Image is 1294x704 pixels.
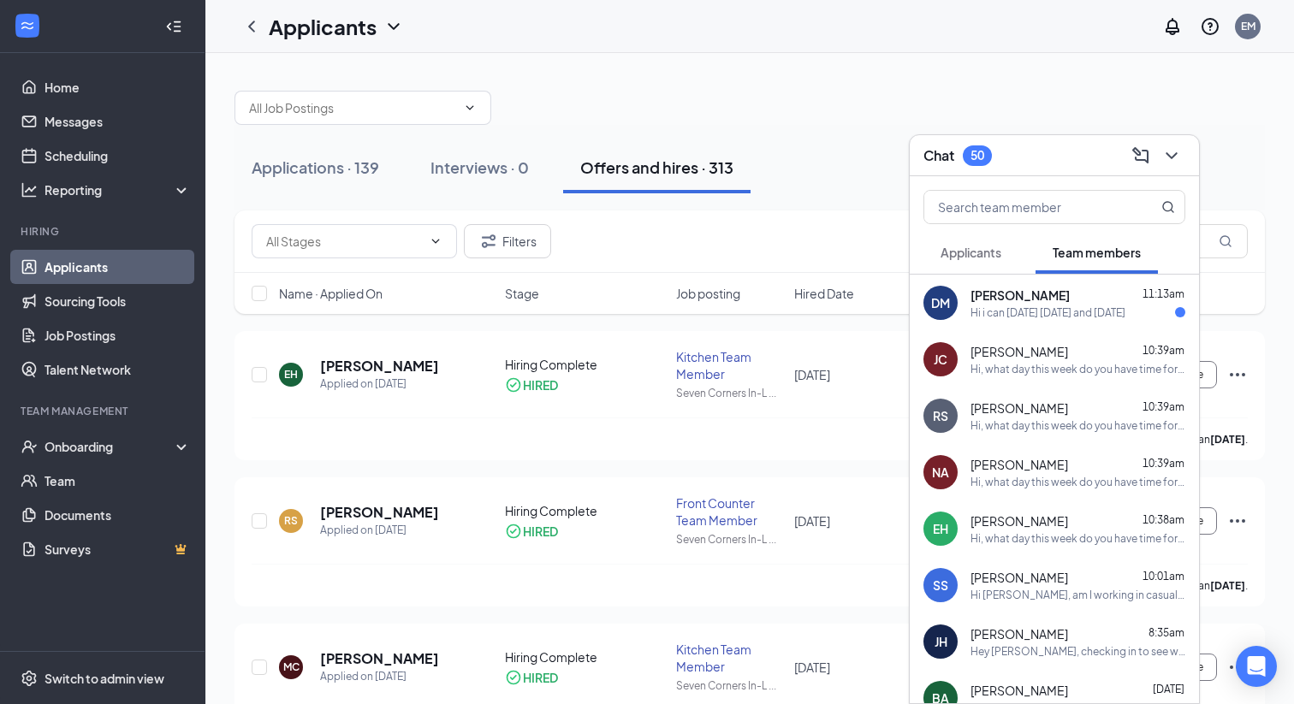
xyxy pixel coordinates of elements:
h1: Applicants [269,12,377,41]
div: Interviews · 0 [430,157,529,178]
div: Seven Corners In-L ... [676,386,784,400]
a: Applicants [45,250,191,284]
span: Stage [505,285,539,302]
div: NA [932,464,949,481]
svg: Analysis [21,181,38,198]
input: Search team member [924,191,1127,223]
span: [PERSON_NAME] [970,682,1068,699]
div: Kitchen Team Member [676,641,784,675]
span: 10:39am [1143,344,1184,357]
span: 10:39am [1143,457,1184,470]
a: Team [45,464,191,498]
div: Applied on [DATE] [320,376,439,393]
svg: Ellipses [1227,364,1248,385]
svg: Ellipses [1227,657,1248,677]
div: Hi, what day this week do you have time for orientation? [970,362,1185,376]
svg: UserCheck [21,438,38,455]
span: [DATE] [1153,683,1184,695]
div: Hiring Complete [505,648,667,666]
div: Applications · 139 [252,157,379,178]
span: [DATE] [794,660,830,675]
svg: ChevronDown [1161,145,1182,166]
svg: Collapse [165,18,182,35]
div: Kitchen Team Member [676,348,784,382]
div: JH [935,633,947,650]
svg: CheckmarkCircle [505,523,522,540]
span: Hired Date [794,285,854,302]
div: Onboarding [45,438,176,455]
span: [PERSON_NAME] [970,569,1068,586]
span: [PERSON_NAME] [970,287,1070,304]
span: [PERSON_NAME] [970,456,1068,473]
div: Team Management [21,404,187,418]
svg: Filter [478,231,499,251]
svg: CheckmarkCircle [505,376,522,393]
input: All Stages [266,232,422,251]
svg: Notifications [1162,16,1183,37]
span: 10:01am [1143,570,1184,583]
h3: Chat [923,146,954,165]
span: Name · Applied On [279,285,383,302]
div: Hi [PERSON_NAME], am I working in casual [DATE], or should I change during the shift if the mediu... [970,588,1185,602]
div: EM [1241,19,1255,33]
div: DM [931,294,950,311]
div: Hiring Complete [505,502,667,519]
div: Hi, what day this week do you have time for orientation? [970,531,1185,546]
div: RS [284,513,298,528]
svg: Ellipses [1227,511,1248,531]
div: Offers and hires · 313 [580,157,733,178]
svg: CheckmarkCircle [505,669,522,686]
span: Applicants [941,245,1001,260]
div: Switch to admin view [45,670,164,687]
div: Open Intercom Messenger [1236,646,1277,687]
a: Talent Network [45,352,191,387]
h5: [PERSON_NAME] [320,649,439,668]
svg: ComposeMessage [1131,145,1151,166]
div: Seven Corners In-L ... [676,678,784,693]
a: Messages [45,104,191,139]
b: [DATE] [1210,579,1245,592]
input: All Job Postings [249,98,456,117]
div: Applied on [DATE] [320,522,439,539]
div: MC [283,660,300,674]
svg: Settings [21,670,38,687]
span: 10:38am [1143,513,1184,526]
a: Job Postings [45,318,191,352]
svg: WorkstreamLogo [19,17,36,34]
div: HIRED [523,669,558,686]
b: [DATE] [1210,433,1245,446]
span: [PERSON_NAME] [970,343,1068,360]
a: Documents [45,498,191,532]
div: Hi, what day this week do you have time for orientation? [970,418,1185,433]
span: Team members [1053,245,1141,260]
div: JC [934,351,947,368]
svg: ChevronLeft [241,16,262,37]
div: EH [284,367,298,382]
span: 11:13am [1143,287,1184,300]
a: Sourcing Tools [45,284,191,318]
div: RS [933,407,948,424]
span: 8:35am [1149,626,1184,639]
div: Front Counter Team Member [676,494,784,529]
svg: ChevronDown [429,234,442,248]
svg: QuestionInfo [1200,16,1220,37]
span: [DATE] [794,513,830,529]
div: Seven Corners In-L ... [676,532,784,547]
a: Home [45,70,191,104]
svg: ChevronDown [383,16,404,37]
div: Hi i can [DATE] [DATE] and [DATE] [970,305,1125,320]
span: [DATE] [794,367,830,382]
div: HIRED [523,523,558,540]
a: Scheduling [45,139,191,173]
div: 50 [970,148,984,163]
div: Hey [PERSON_NAME], checking in to see when you want to be put on the schedule to start? Let me Kn... [970,644,1185,659]
div: Applied on [DATE] [320,668,439,685]
span: 10:39am [1143,400,1184,413]
div: EH [933,520,948,537]
h5: [PERSON_NAME] [320,503,439,522]
svg: MagnifyingGlass [1161,200,1175,214]
button: ComposeMessage [1127,142,1155,169]
svg: MagnifyingGlass [1219,234,1232,248]
button: Filter Filters [464,224,551,258]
